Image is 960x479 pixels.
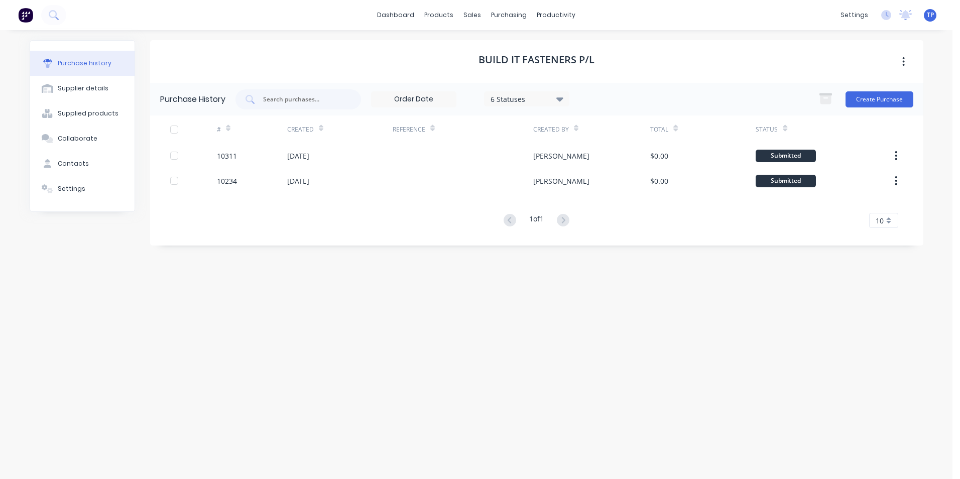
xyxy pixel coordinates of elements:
div: sales [458,8,486,23]
div: [PERSON_NAME] [533,151,589,161]
div: Collaborate [58,134,97,143]
div: Created By [533,125,569,134]
div: Total [650,125,668,134]
div: Purchase History [160,93,225,105]
div: 6 Statuses [491,93,562,104]
button: Supplied products [30,101,135,126]
img: Factory [18,8,33,23]
div: 1 of 1 [529,213,544,228]
div: products [419,8,458,23]
div: [DATE] [287,151,309,161]
div: 10234 [217,176,237,186]
a: dashboard [372,8,419,23]
button: Collaborate [30,126,135,151]
div: Reference [393,125,425,134]
h1: Build It Fasteners P/L [478,54,594,66]
div: Supplier details [58,84,108,93]
div: [PERSON_NAME] [533,176,589,186]
div: Created [287,125,314,134]
span: 10 [876,215,884,226]
div: 10311 [217,151,237,161]
div: $0.00 [650,151,668,161]
div: Submitted [756,150,816,162]
input: Search purchases... [262,94,345,104]
input: Order Date [372,92,456,107]
span: TP [927,11,934,20]
div: purchasing [486,8,532,23]
button: Settings [30,176,135,201]
div: [DATE] [287,176,309,186]
button: Purchase history [30,51,135,76]
button: Contacts [30,151,135,176]
div: Supplied products [58,109,118,118]
div: Purchase history [58,59,111,68]
div: settings [835,8,873,23]
div: Settings [58,184,85,193]
button: Create Purchase [846,91,913,107]
div: Contacts [58,159,89,168]
div: $0.00 [650,176,668,186]
div: productivity [532,8,580,23]
div: # [217,125,221,134]
button: Supplier details [30,76,135,101]
div: Submitted [756,175,816,187]
div: Status [756,125,778,134]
